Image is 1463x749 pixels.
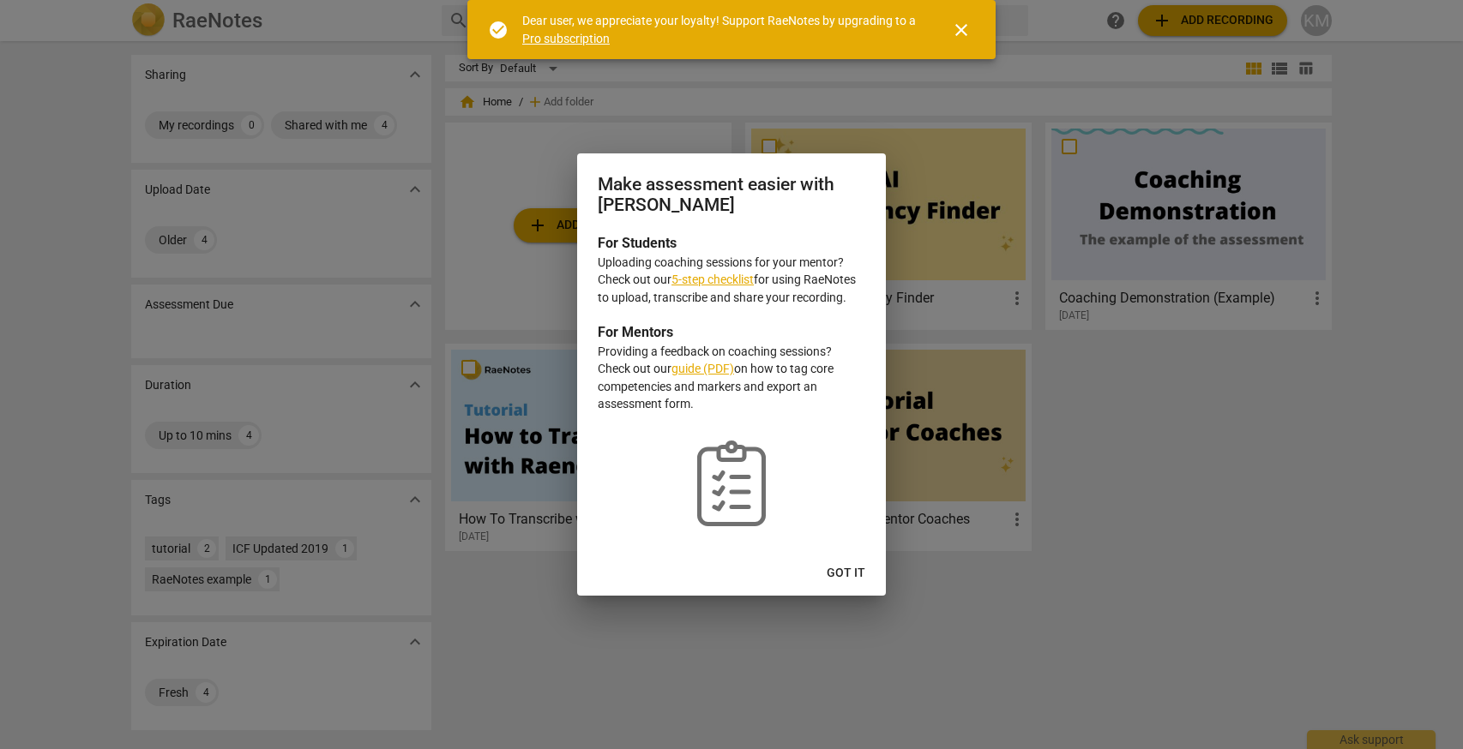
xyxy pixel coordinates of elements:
[522,32,610,45] a: Pro subscription
[671,273,754,286] a: 5-step checklist
[813,558,879,589] button: Got it
[598,174,865,216] h2: Make assessment easier with [PERSON_NAME]
[522,12,920,47] div: Dear user, we appreciate your loyalty! Support RaeNotes by upgrading to a
[598,324,673,340] b: For Mentors
[598,343,865,413] p: Providing a feedback on coaching sessions? Check out our on how to tag core competencies and mark...
[941,9,982,51] button: Close
[827,565,865,582] span: Got it
[598,235,677,251] b: For Students
[598,254,865,307] p: Uploading coaching sessions for your mentor? Check out our for using RaeNotes to upload, transcri...
[951,20,972,40] span: close
[488,20,509,40] span: check_circle
[671,362,734,375] a: guide (PDF)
